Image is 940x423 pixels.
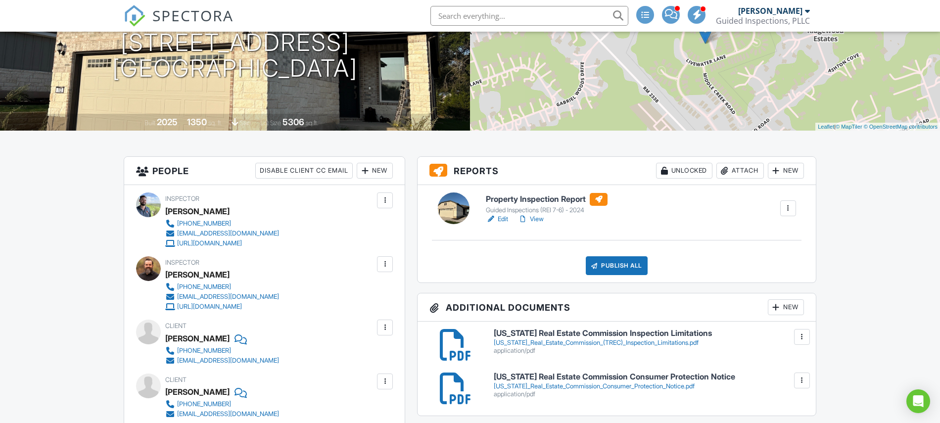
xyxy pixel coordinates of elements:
a: [PHONE_NUMBER] [165,219,279,229]
a: © MapTiler [836,124,862,130]
div: application/pdf [494,390,804,398]
h3: Reports [418,157,816,185]
a: [EMAIL_ADDRESS][DOMAIN_NAME] [165,292,279,302]
div: [PHONE_NUMBER] [177,283,231,291]
div: [PERSON_NAME] [165,267,230,282]
span: Inspector [165,259,199,266]
div: 2025 [157,117,178,127]
div: [EMAIL_ADDRESS][DOMAIN_NAME] [177,230,279,237]
div: application/pdf [494,347,804,355]
div: [PERSON_NAME] [738,6,802,16]
div: [PERSON_NAME] [165,331,230,346]
div: [URL][DOMAIN_NAME] [177,239,242,247]
div: [US_STATE]_Real_Estate_Commission_Consumer_Protection_Notice.pdf [494,382,804,390]
div: New [768,163,804,179]
div: [PHONE_NUMBER] [177,220,231,228]
a: [EMAIL_ADDRESS][DOMAIN_NAME] [165,229,279,238]
a: [PHONE_NUMBER] [165,346,279,356]
span: SPECTORA [152,5,234,26]
span: slab [240,119,251,127]
a: Leaflet [818,124,834,130]
span: Client [165,322,187,329]
span: Client [165,376,187,383]
div: Attach [716,163,764,179]
a: [US_STATE] Real Estate Commission Consumer Protection Notice [US_STATE]_Real_Estate_Commission_Co... [494,373,804,398]
a: View [518,214,544,224]
div: Open Intercom Messenger [906,389,930,413]
div: [EMAIL_ADDRESS][DOMAIN_NAME] [177,410,279,418]
div: [PERSON_NAME] [165,384,230,399]
a: [EMAIL_ADDRESS][DOMAIN_NAME] [165,409,279,419]
span: sq. ft. [208,119,222,127]
h6: Property Inspection Report [486,193,608,206]
div: [US_STATE]_Real_Estate_Commission_(TREC)_Inspection_Limitations.pdf [494,339,804,347]
h6: [US_STATE] Real Estate Commission Inspection Limitations [494,329,804,338]
div: Guided Inspections, PLLC [716,16,810,26]
div: New [357,163,393,179]
a: SPECTORA [124,13,234,34]
a: © OpenStreetMap contributors [864,124,938,130]
h1: [STREET_ADDRESS] [GEOGRAPHIC_DATA] [112,30,358,82]
div: New [768,299,804,315]
img: The Best Home Inspection Software - Spectora [124,5,145,27]
a: [PHONE_NUMBER] [165,282,279,292]
div: [PERSON_NAME] [165,204,230,219]
a: Edit [486,214,508,224]
span: sq.ft. [306,119,318,127]
h3: People [124,157,405,185]
a: [URL][DOMAIN_NAME] [165,302,279,312]
div: Publish All [586,256,648,275]
div: [PHONE_NUMBER] [177,400,231,408]
span: Lot Size [260,119,281,127]
div: | [815,123,940,131]
a: [US_STATE] Real Estate Commission Inspection Limitations [US_STATE]_Real_Estate_Commission_(TREC)... [494,329,804,354]
div: [PHONE_NUMBER] [177,347,231,355]
h3: Additional Documents [418,293,816,322]
div: Unlocked [656,163,712,179]
div: [EMAIL_ADDRESS][DOMAIN_NAME] [177,357,279,365]
span: Inspector [165,195,199,202]
div: 1350 [187,117,207,127]
a: [URL][DOMAIN_NAME] [165,238,279,248]
a: [PHONE_NUMBER] [165,399,279,409]
div: Guided Inspections (REI 7-6) - 2024 [486,206,608,214]
h6: [US_STATE] Real Estate Commission Consumer Protection Notice [494,373,804,381]
div: 5306 [282,117,304,127]
div: Disable Client CC Email [255,163,353,179]
div: [EMAIL_ADDRESS][DOMAIN_NAME] [177,293,279,301]
a: [EMAIL_ADDRESS][DOMAIN_NAME] [165,356,279,366]
span: Built [144,119,155,127]
div: [URL][DOMAIN_NAME] [177,303,242,311]
input: Search everything... [430,6,628,26]
a: Property Inspection Report Guided Inspections (REI 7-6) - 2024 [486,193,608,215]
